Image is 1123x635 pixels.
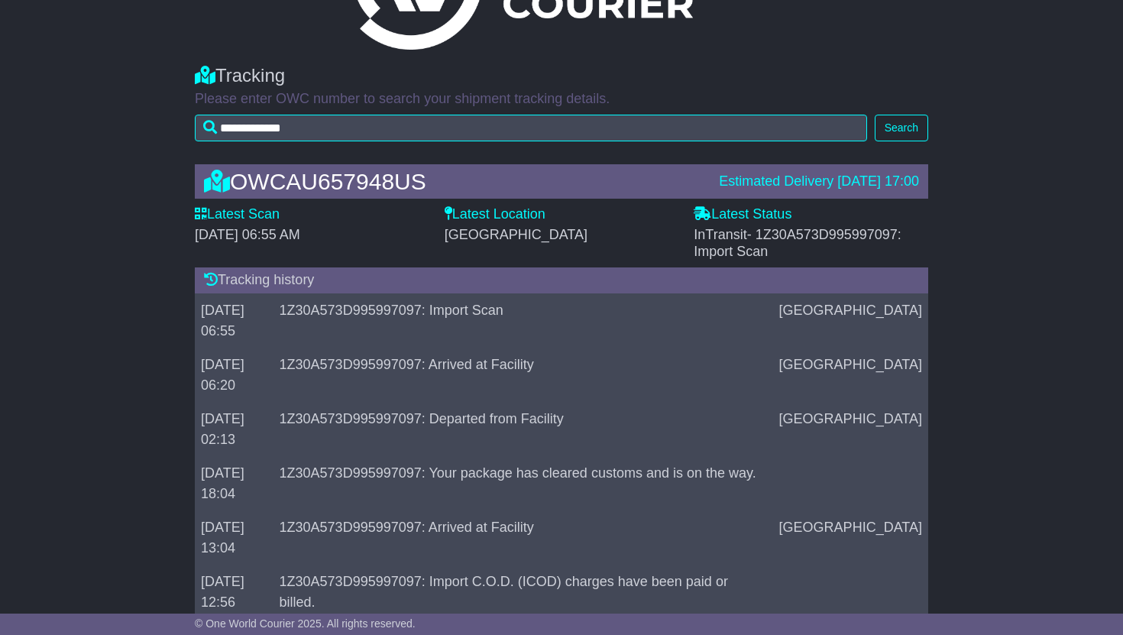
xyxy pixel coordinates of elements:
div: Tracking [195,65,928,87]
span: [DATE] 06:55 AM [195,227,300,242]
td: 1Z30A573D995997097: Arrived at Facility [273,510,773,565]
td: [DATE] 06:55 [195,293,273,348]
span: InTransit [694,227,901,259]
span: [GEOGRAPHIC_DATA] [445,227,587,242]
td: [DATE] 13:04 [195,510,273,565]
div: Tracking history [195,267,928,293]
label: Latest Status [694,206,791,223]
td: [GEOGRAPHIC_DATA] [773,348,928,402]
span: © One World Courier 2025. All rights reserved. [195,617,416,630]
span: - 1Z30A573D995997097: Import Scan [694,227,901,259]
td: 1Z30A573D995997097: Your package has cleared customs and is on the way. [273,456,773,510]
td: [DATE] 06:20 [195,348,273,402]
td: [GEOGRAPHIC_DATA] [773,293,928,348]
td: 1Z30A573D995997097: Departed from Facility [273,402,773,456]
td: [DATE] 18:04 [195,456,273,510]
label: Latest Scan [195,206,280,223]
button: Search [875,115,928,141]
td: [GEOGRAPHIC_DATA] [773,510,928,565]
td: 1Z30A573D995997097: Arrived at Facility [273,348,773,402]
td: [DATE] 12:56 [195,565,273,619]
td: 1Z30A573D995997097: Import C.O.D. (ICOD) charges have been paid or billed. [273,565,773,619]
td: 1Z30A573D995997097: Import Scan [273,293,773,348]
div: OWCAU657948US [196,169,711,194]
td: [GEOGRAPHIC_DATA] [773,402,928,456]
div: Estimated Delivery [DATE] 17:00 [719,173,919,190]
label: Latest Location [445,206,545,223]
td: [DATE] 02:13 [195,402,273,456]
p: Please enter OWC number to search your shipment tracking details. [195,91,928,108]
